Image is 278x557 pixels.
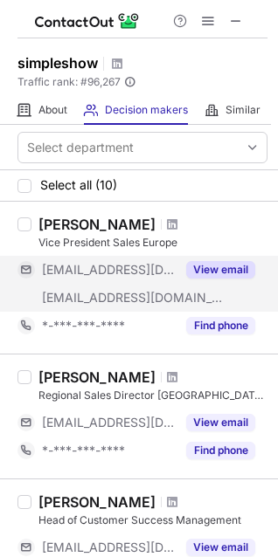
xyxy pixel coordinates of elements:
span: [EMAIL_ADDRESS][DOMAIN_NAME] [42,540,176,555]
span: Traffic rank: # 96,267 [17,76,121,88]
div: Regional Sales Director [GEOGRAPHIC_DATA] & [GEOGRAPHIC_DATA] [38,388,268,403]
button: Reveal Button [186,414,255,431]
span: [EMAIL_ADDRESS][DOMAIN_NAME] [42,262,176,278]
div: [PERSON_NAME] [38,368,156,386]
span: Decision makers [105,103,188,117]
span: About [38,103,67,117]
div: [PERSON_NAME] [38,493,156,511]
div: Select department [27,139,134,156]
div: Head of Customer Success Management [38,512,268,528]
div: [PERSON_NAME] [38,216,156,233]
span: [EMAIL_ADDRESS][DOMAIN_NAME] [42,415,176,430]
button: Reveal Button [186,442,255,459]
span: [EMAIL_ADDRESS][DOMAIN_NAME] [42,290,224,306]
button: Reveal Button [186,539,255,556]
button: Reveal Button [186,261,255,278]
span: Select all (10) [40,178,117,192]
button: Reveal Button [186,317,255,334]
span: Similar [226,103,261,117]
div: Vice President Sales Europe [38,235,268,251]
h1: simpleshow [17,52,98,73]
img: ContactOut v5.3.10 [35,10,140,31]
